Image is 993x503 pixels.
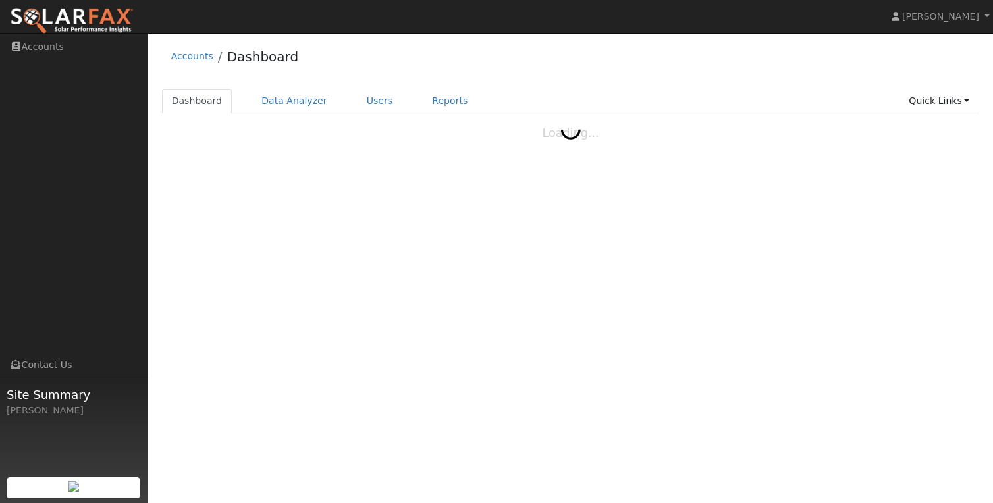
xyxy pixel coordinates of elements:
span: [PERSON_NAME] [902,11,979,22]
a: Accounts [171,51,213,61]
a: Dashboard [227,49,299,65]
a: Dashboard [162,89,232,113]
a: Users [357,89,403,113]
span: Site Summary [7,386,141,404]
a: Quick Links [899,89,979,113]
div: [PERSON_NAME] [7,404,141,417]
img: retrieve [68,481,79,492]
a: Data Analyzer [252,89,337,113]
a: Reports [422,89,477,113]
img: SolarFax [10,7,134,35]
